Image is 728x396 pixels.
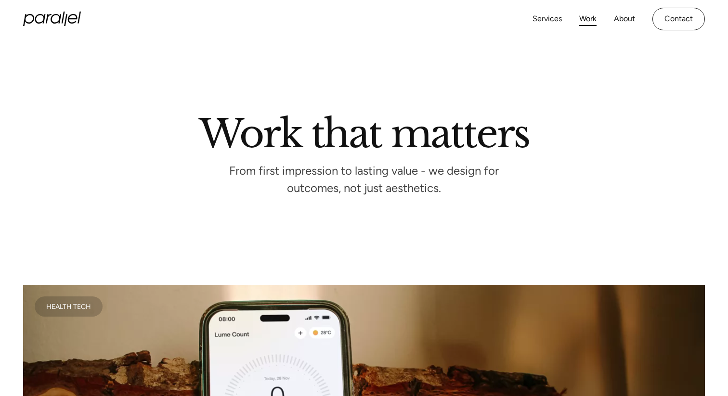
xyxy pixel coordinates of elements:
[652,8,705,30] a: Contact
[579,12,597,26] a: Work
[614,12,635,26] a: About
[23,12,81,26] a: home
[90,115,638,148] h2: Work that matters
[46,304,91,309] div: Health Tech
[533,12,562,26] a: Services
[220,167,508,192] p: From first impression to lasting value - we design for outcomes, not just aesthetics.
